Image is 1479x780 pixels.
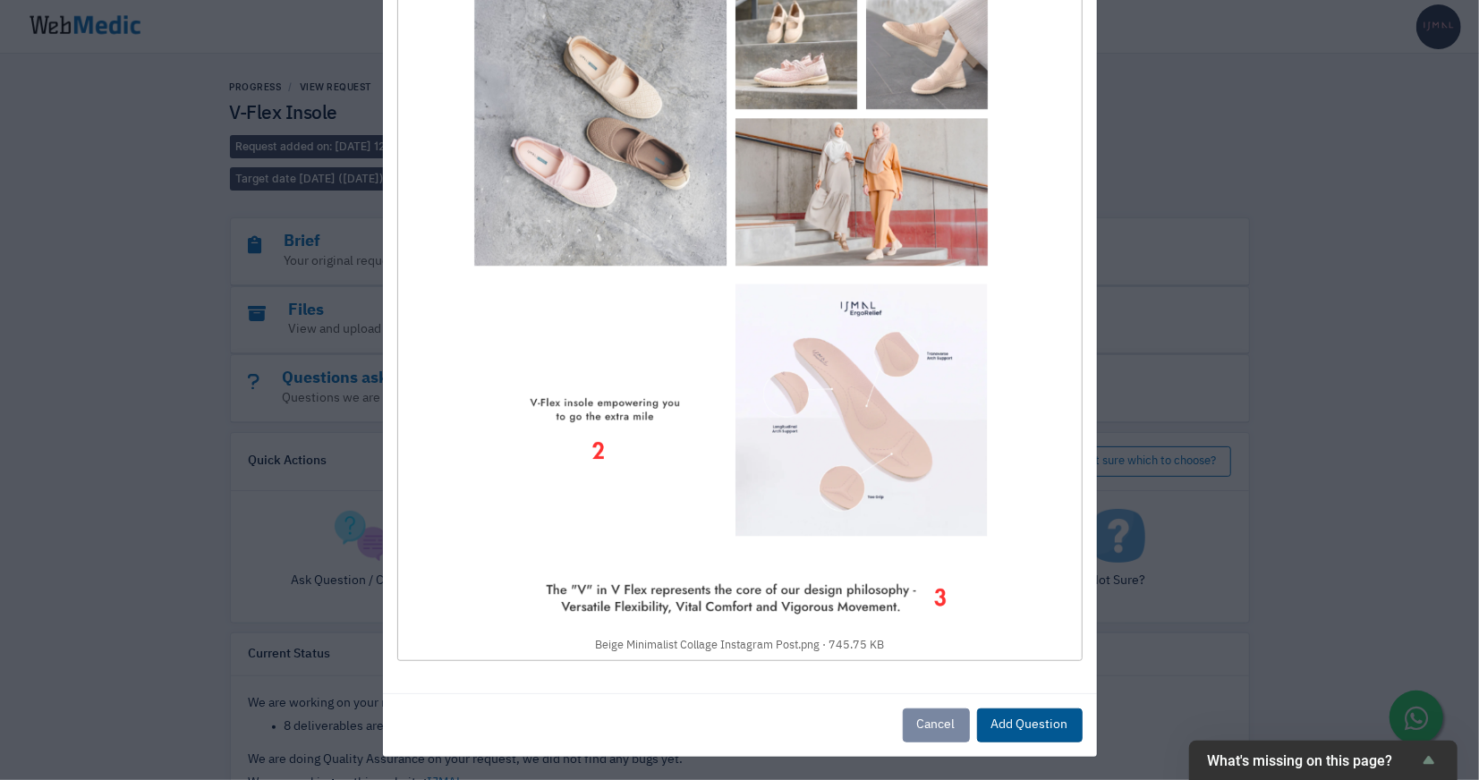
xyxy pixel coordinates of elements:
span: 745.75 KB [822,640,884,651]
span: What's missing on this page? [1207,752,1418,769]
a: Beige Minimalist Collage Instagram Post.png 745.75 KB [405,215,1074,653]
span: Beige Minimalist Collage Instagram Post.png [595,640,820,651]
button: Add Question [977,708,1083,742]
button: Cancel [903,708,970,742]
button: Show survey - What's missing on this page? [1207,750,1440,771]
